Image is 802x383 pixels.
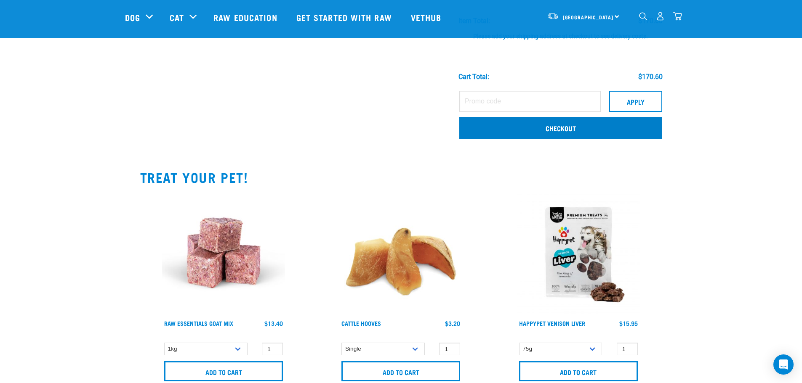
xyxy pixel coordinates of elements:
img: Happypet_Venison-liver_70g.1.jpg [517,191,640,314]
div: $13.40 [264,320,283,327]
input: 1 [439,343,460,356]
a: Raw Education [205,0,288,34]
a: Cattle Hooves [341,322,381,325]
input: Add to cart [341,361,460,381]
input: Add to cart [519,361,638,381]
div: $15.95 [619,320,638,327]
img: van-moving.png [547,12,559,20]
button: Apply [609,91,662,112]
input: Promo code [459,91,601,112]
input: 1 [262,343,283,356]
div: $170.60 [638,73,663,81]
div: $3.20 [445,320,460,327]
a: Happypet Venison Liver [519,322,585,325]
img: user.png [656,12,665,21]
a: Raw Essentials Goat Mix [164,322,233,325]
a: Checkout [459,117,662,139]
img: home-icon-1@2x.png [639,12,647,20]
img: Goat-MIx_38448.jpg [162,191,285,314]
a: Dog [125,11,140,24]
a: Get started with Raw [288,0,402,34]
div: Open Intercom Messenger [773,354,794,375]
input: Add to cart [164,361,283,381]
a: Vethub [402,0,452,34]
img: Cattle_Hooves.jpg [339,191,462,314]
div: Cart total: [458,73,489,81]
img: home-icon@2x.png [673,12,682,21]
a: Cat [170,11,184,24]
input: 1 [617,343,638,356]
h2: TREAT YOUR PET! [140,169,662,185]
span: [GEOGRAPHIC_DATA] [563,16,614,18]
